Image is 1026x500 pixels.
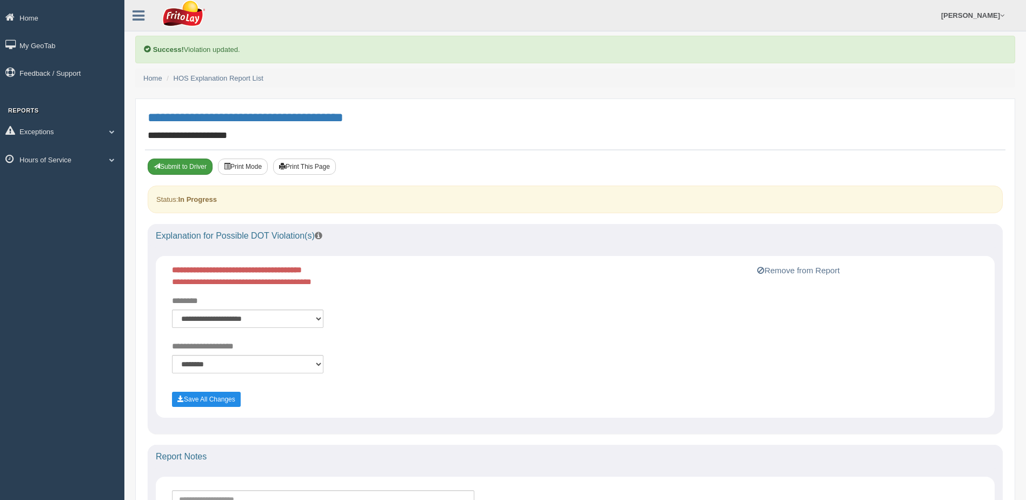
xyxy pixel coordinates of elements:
[273,159,336,175] button: Print This Page
[172,392,241,407] button: Save
[153,45,184,54] b: Success!
[143,74,162,82] a: Home
[754,264,843,277] button: Remove from Report
[218,159,268,175] button: Print Mode
[148,224,1003,248] div: Explanation for Possible DOT Violation(s)
[148,445,1003,469] div: Report Notes
[148,159,213,175] button: Submit To Driver
[178,195,217,203] strong: In Progress
[148,186,1003,213] div: Status:
[135,36,1015,63] div: Violation updated.
[174,74,263,82] a: HOS Explanation Report List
